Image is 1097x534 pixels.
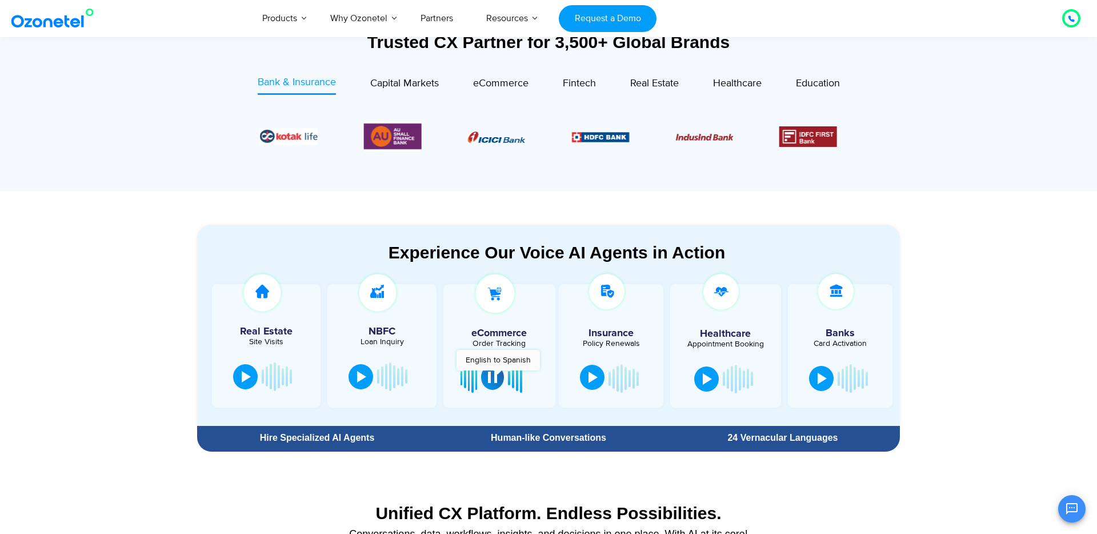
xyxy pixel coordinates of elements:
div: Site Visits [218,338,315,346]
div: Policy Renewals [564,340,658,348]
div: Trusted CX Partner for 3,500+ Global Brands [197,32,900,52]
a: Request a Demo [559,5,656,32]
span: Healthcare [713,77,762,90]
div: Order Tracking [449,340,550,348]
span: Capital Markets [370,77,439,90]
div: Hire Specialized AI Agents [203,433,431,443]
a: Capital Markets [370,75,439,95]
div: 2 / 6 [571,130,629,144]
div: 5 / 6 [260,128,318,145]
span: eCommerce [473,77,529,90]
img: Picture12.png [779,126,837,147]
img: Picture13.png [364,121,422,152]
img: Picture8.png [468,131,526,143]
h5: Real Estate [218,326,315,337]
img: Picture9.png [571,132,629,142]
a: Fintech [563,75,596,95]
div: Card Activation [794,340,887,348]
div: 3 / 6 [675,130,733,144]
a: Bank & Insurance [258,75,336,95]
div: Image Carousel [260,121,837,152]
a: Real Estate [630,75,679,95]
span: Fintech [563,77,596,90]
div: Unified CX Platform. Endless Possibilities. [203,503,894,523]
div: 4 / 6 [779,126,837,147]
img: Picture10.png [675,134,733,141]
a: Education [796,75,840,95]
span: Real Estate [630,77,679,90]
div: Loan Inquiry [333,338,430,346]
a: Healthcare [713,75,762,95]
div: Experience Our Voice AI Agents in Action [209,242,905,262]
img: Picture26.jpg [260,128,318,145]
h5: Banks [794,328,887,338]
h5: Healthcare [679,329,772,339]
div: Appointment Booking [679,340,772,348]
h5: NBFC [333,326,430,337]
h5: eCommerce [449,328,550,338]
div: 24 Vernacular Languages [671,433,894,443]
div: 1 / 6 [468,130,526,144]
div: Human-like Conversations [437,433,660,443]
span: Bank & Insurance [258,76,336,89]
h5: Insurance [564,328,658,338]
span: Education [796,77,840,90]
div: 6 / 6 [364,121,422,152]
a: eCommerce [473,75,529,95]
button: Open chat [1058,495,1086,523]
